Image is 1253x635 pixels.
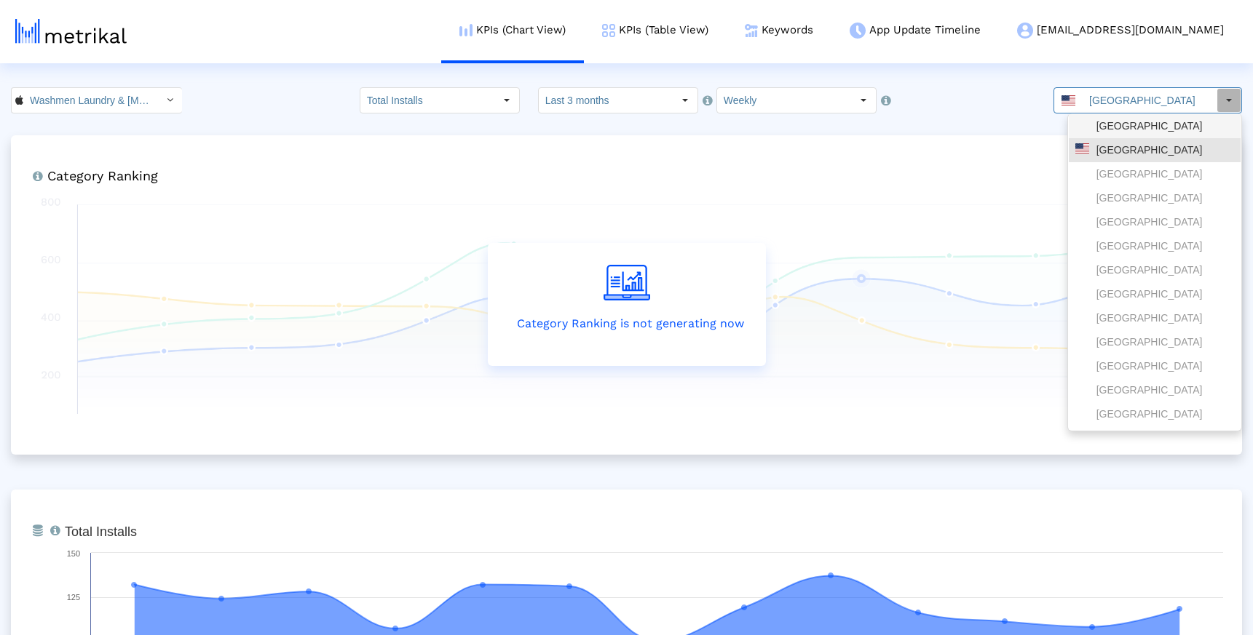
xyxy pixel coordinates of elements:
[40,164,1213,184] h6: Category Ranking
[1075,359,1234,373] div: [GEOGRAPHIC_DATA]
[673,88,697,113] div: Select
[1075,263,1234,277] div: [GEOGRAPHIC_DATA]
[1075,143,1234,157] div: [GEOGRAPHIC_DATA]
[1075,407,1234,421] div: [GEOGRAPHIC_DATA]
[1075,191,1234,205] div: [GEOGRAPHIC_DATA]
[157,88,182,113] div: Select
[1017,23,1033,39] img: my-account-menu-icon.png
[510,315,744,332] p: Category Ranking is not generating now
[604,265,650,300] img: create-report
[602,24,615,37] img: kpi-table-menu-icon.png
[1075,119,1234,133] div: [GEOGRAPHIC_DATA]
[745,24,758,37] img: keywords.png
[494,88,519,113] div: Select
[1075,167,1234,181] div: [GEOGRAPHIC_DATA]
[459,24,473,36] img: kpi-chart-menu-icon.png
[1075,383,1234,397] div: [GEOGRAPHIC_DATA]
[1217,88,1241,113] div: Select
[65,524,137,539] tspan: Total Installs
[850,23,866,39] img: app-update-menu-icon.png
[67,593,80,602] text: 125
[1075,335,1234,349] div: [GEOGRAPHIC_DATA]
[1075,287,1234,301] div: [GEOGRAPHIC_DATA]
[1075,311,1234,325] div: [GEOGRAPHIC_DATA]
[1075,239,1234,253] div: [GEOGRAPHIC_DATA]
[15,19,127,44] img: metrical-logo-light.png
[1075,215,1234,229] div: [GEOGRAPHIC_DATA]
[851,88,876,113] div: Select
[67,549,80,558] text: 150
